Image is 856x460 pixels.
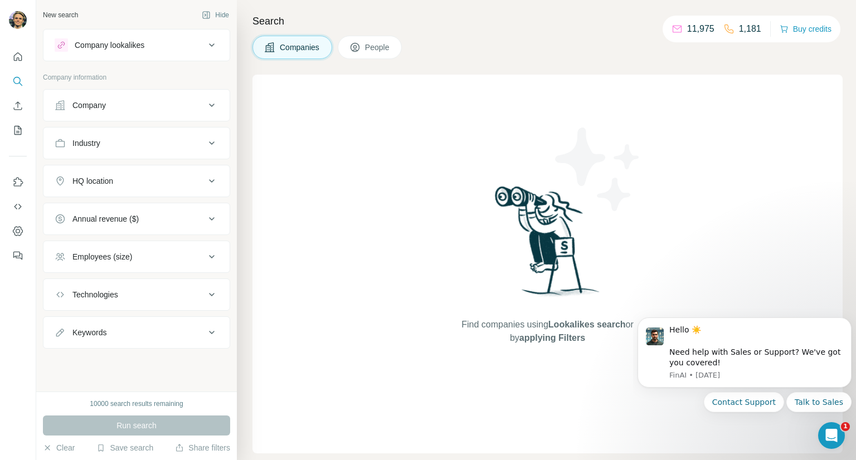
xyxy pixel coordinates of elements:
[9,47,27,67] button: Quick start
[280,42,320,53] span: Companies
[780,21,831,37] button: Buy credits
[43,281,230,308] button: Technologies
[90,399,183,409] div: 10000 search results remaining
[687,22,714,36] p: 11,975
[818,422,845,449] iframe: Intercom live chat
[43,72,230,82] p: Company information
[548,320,626,329] span: Lookalikes search
[841,422,850,431] span: 1
[72,100,106,111] div: Company
[43,442,75,453] button: Clear
[43,10,78,20] div: New search
[194,7,237,23] button: Hide
[72,327,106,338] div: Keywords
[72,175,113,187] div: HQ location
[43,92,230,119] button: Company
[43,205,230,232] button: Annual revenue ($)
[9,246,27,266] button: Feedback
[548,119,648,219] img: Surfe Illustration - Stars
[9,197,27,217] button: Use Surfe API
[175,442,230,453] button: Share filters
[72,251,132,262] div: Employees (size)
[9,120,27,140] button: My lists
[739,22,761,36] p: 1,181
[9,71,27,91] button: Search
[9,221,27,241] button: Dashboard
[43,32,230,58] button: Company lookalikes
[72,138,100,149] div: Industry
[43,319,230,346] button: Keywords
[519,333,585,342] span: applying Filters
[490,183,606,307] img: Surfe Illustration - Woman searching with binoculars
[96,442,153,453] button: Save search
[72,213,139,224] div: Annual revenue ($)
[9,11,27,29] img: Avatar
[633,304,856,454] iframe: Intercom notifications message
[75,40,144,51] div: Company lookalikes
[9,172,27,192] button: Use Surfe on LinkedIn
[458,318,636,345] span: Find companies using or by
[365,42,391,53] span: People
[43,243,230,270] button: Employees (size)
[9,96,27,116] button: Enrich CSV
[72,289,118,300] div: Technologies
[252,13,843,29] h4: Search
[43,130,230,156] button: Industry
[43,168,230,194] button: HQ location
